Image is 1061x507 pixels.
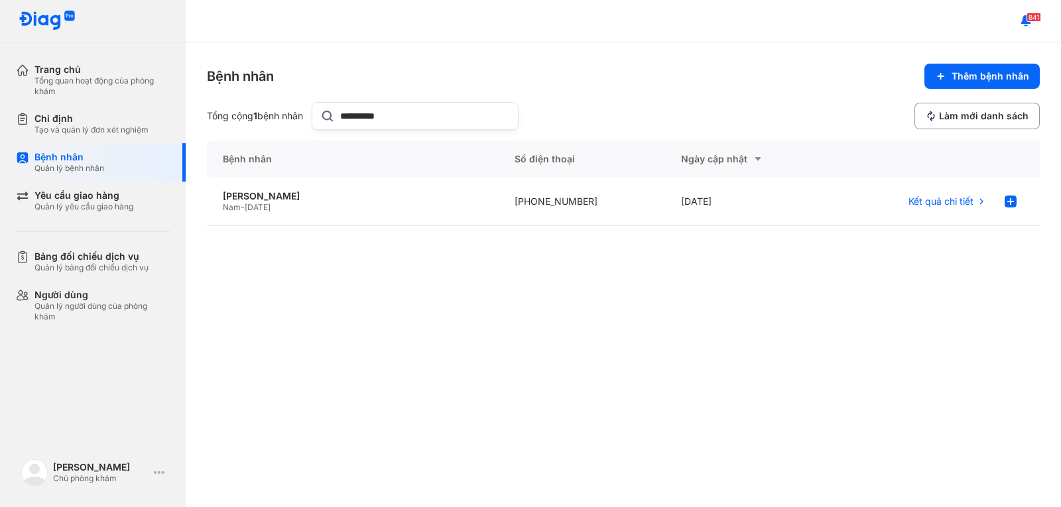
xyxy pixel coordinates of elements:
img: logo [21,459,48,486]
span: Nam [223,202,241,212]
span: Kết quả chi tiết [908,196,973,207]
div: Chỉ định [34,113,149,125]
div: Tổng cộng bệnh nhân [207,110,306,122]
div: Quản lý yêu cầu giao hàng [34,201,133,212]
div: Số điện thoại [499,141,665,178]
div: Người dùng [34,289,170,301]
button: Làm mới danh sách [914,103,1040,129]
div: Ngày cập nhật [681,151,816,167]
div: [PERSON_NAME] [53,461,149,473]
span: 1 [253,110,257,121]
span: 841 [1027,13,1041,22]
button: Thêm bệnh nhân [924,64,1040,89]
div: Tạo và quản lý đơn xét nghiệm [34,125,149,135]
div: Quản lý bảng đối chiếu dịch vụ [34,262,149,273]
span: [DATE] [245,202,271,212]
div: [PHONE_NUMBER] [499,178,665,226]
div: Bệnh nhân [207,67,274,85]
div: Chủ phòng khám [53,473,149,484]
div: [PERSON_NAME] [223,190,483,202]
div: Quản lý người dùng của phòng khám [34,301,170,322]
span: Làm mới danh sách [939,110,1029,122]
div: Bệnh nhân [207,141,499,178]
div: Yêu cầu giao hàng [34,190,133,201]
span: Thêm bệnh nhân [952,70,1029,82]
img: logo [19,11,76,31]
div: Bệnh nhân [34,151,104,163]
div: Tổng quan hoạt động của phòng khám [34,76,170,97]
span: - [241,202,245,212]
div: Bảng đối chiếu dịch vụ [34,251,149,262]
div: Trang chủ [34,64,170,76]
div: Quản lý bệnh nhân [34,163,104,174]
div: [DATE] [665,178,832,226]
